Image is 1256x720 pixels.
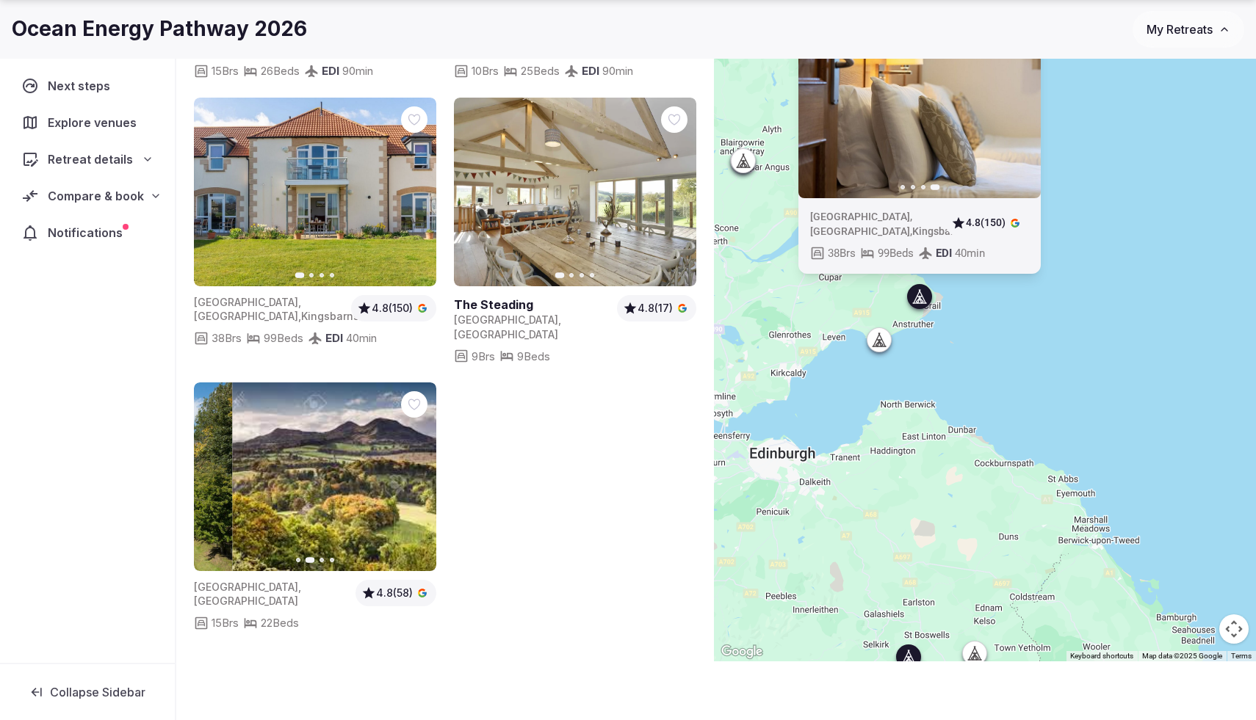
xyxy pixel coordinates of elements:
[309,273,314,277] button: Go to slide 2
[558,313,561,326] span: ,
[50,685,145,699] span: Collapse Sidebar
[330,273,334,277] button: Go to slide 4
[212,615,239,630] span: 15 Brs
[454,328,558,341] span: [GEOGRAPHIC_DATA]
[798,10,1041,198] img: Featured image for venue
[810,225,910,236] span: [GEOGRAPHIC_DATA]
[212,330,242,346] span: 38 Brs
[454,297,611,313] a: View venue
[295,272,305,278] button: Go to slide 1
[1142,652,1222,660] span: Map data ©2025 Google
[569,273,574,277] button: Go to slide 2
[517,349,550,364] span: 9 Beds
[921,185,925,189] button: Go to slide 3
[306,557,315,563] button: Go to slide 2
[454,297,611,313] h2: The Steading
[1219,614,1249,644] button: Map camera controls
[194,310,298,322] span: [GEOGRAPHIC_DATA]
[966,216,1006,230] span: 4.8 (150)
[298,296,301,308] span: ,
[951,216,1023,230] button: 4.8(150)
[298,581,301,593] span: ,
[261,615,299,630] span: 22 Beds
[472,63,499,79] span: 10 Brs
[454,98,696,286] a: View The Steading
[376,586,413,600] span: 4.8 (58)
[454,313,558,326] span: [GEOGRAPHIC_DATA]
[325,331,343,345] span: EDI
[194,296,298,308] span: [GEOGRAPHIC_DATA]
[12,15,307,43] h1: Ocean Energy Pathway 2026
[296,558,300,562] button: Go to slide 1
[718,642,766,661] a: Open this area in Google Maps (opens a new window)
[320,558,324,562] button: Go to slide 3
[232,382,474,571] img: Featured image for venue
[12,107,163,138] a: Explore venues
[212,63,239,79] span: 15 Brs
[931,184,940,190] button: Go to slide 4
[602,63,633,79] span: 90 min
[718,642,766,661] img: Google
[346,330,377,346] span: 40 min
[342,63,373,79] span: 90 min
[261,63,300,79] span: 26 Beds
[48,114,142,131] span: Explore venues
[936,246,952,259] span: EDI
[194,98,436,286] img: Featured image for venue
[12,676,163,708] button: Collapse Sidebar
[48,150,133,168] span: Retreat details
[301,310,359,322] span: Kingsbarns
[912,225,965,236] span: Kingsbarns
[12,70,163,101] a: Next steps
[1231,652,1252,660] a: Terms (opens in new tab)
[638,301,673,316] span: 4.8 (17)
[555,272,565,278] button: Go to slide 1
[878,245,914,261] span: 99 Beds
[12,217,163,248] a: Notifications
[48,224,129,241] span: Notifications
[1070,651,1133,661] button: Keyboard shortcuts
[828,245,856,261] span: 38 Brs
[361,586,430,600] button: 4.8(58)
[48,77,116,95] span: Next steps
[623,301,690,316] a: 4.8(17)
[901,185,905,189] button: Go to slide 1
[911,185,915,189] button: Go to slide 2
[1147,22,1213,37] span: My Retreats
[194,581,298,593] span: [GEOGRAPHIC_DATA]
[48,187,144,205] span: Compare & book
[582,64,599,78] span: EDI
[372,301,413,316] span: 4.8 (150)
[910,225,912,236] span: ,
[298,310,301,322] span: ,
[580,273,584,277] button: Go to slide 3
[194,594,298,607] span: [GEOGRAPHIC_DATA]
[1133,11,1244,48] button: My Retreats
[357,301,430,316] button: 4.8(150)
[955,245,985,261] span: 40 min
[910,211,912,222] span: ,
[264,330,303,346] span: 99 Beds
[320,273,324,277] button: Go to slide 3
[590,273,594,277] button: Go to slide 4
[810,211,910,222] span: [GEOGRAPHIC_DATA]
[322,64,339,78] span: EDI
[472,349,495,364] span: 9 Brs
[521,63,560,79] span: 25 Beds
[330,558,334,562] button: Go to slide 4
